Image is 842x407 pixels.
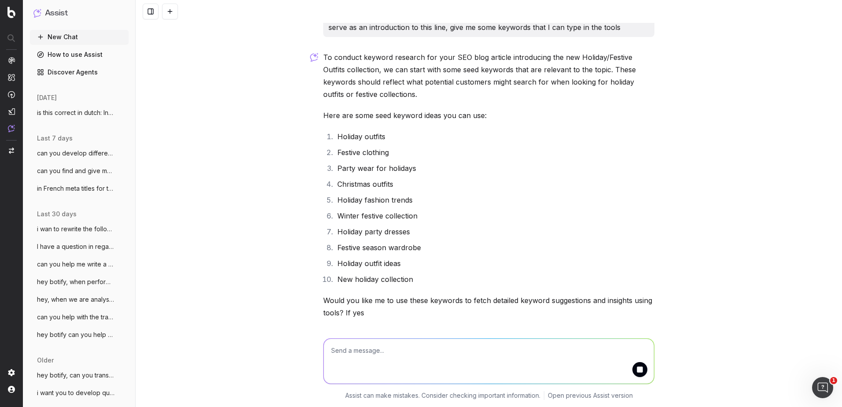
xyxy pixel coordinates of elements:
[335,146,654,159] li: Festive clothing
[7,7,15,18] img: Botify logo
[45,7,68,19] h1: Assist
[323,294,654,319] p: Would you like me to use these keywords to fetch detailed keyword suggestions and insights using ...
[37,371,114,380] span: hey botify, can you translate the follow
[8,108,15,115] img: Studio
[37,295,114,304] span: hey, when we are analysing meta titles,
[30,386,129,400] button: i want you to develop quests for a quiz
[335,130,654,143] li: Holiday outfits
[37,210,77,218] span: last 30 days
[37,260,114,269] span: can you help me write a story related to
[37,108,114,117] span: is this correct in dutch: In de damesjas
[37,313,114,322] span: can you help with the translation of thi
[812,377,833,398] iframe: Intercom live chat
[30,368,129,382] button: hey botify, can you translate the follow
[335,226,654,238] li: Holiday party dresses
[37,93,57,102] span: [DATE]
[30,106,129,120] button: is this correct in dutch: In de damesjas
[30,181,129,196] button: in French meta titles for the G-STAR pag
[37,184,114,193] span: in French meta titles for the G-STAR pag
[30,222,129,236] button: i wan to rewrite the following meta desc
[9,148,14,154] img: Switch project
[30,240,129,254] button: I have a question in regards to the SEO
[37,134,73,143] span: last 7 days
[8,386,15,393] img: My account
[8,91,15,98] img: Activation
[37,149,114,158] span: can you develop different suggestions fo
[30,257,129,271] button: can you help me write a story related to
[30,48,129,62] a: How to use Assist
[30,310,129,324] button: can you help with the translation of thi
[548,391,633,400] a: Open previous Assist version
[37,330,114,339] span: hey botify can you help me with this fre
[33,9,41,17] img: Assist
[830,377,837,384] span: 1
[37,225,114,233] span: i wan to rewrite the following meta desc
[30,164,129,178] button: can you find and give me articles from d
[335,162,654,174] li: Party wear for holidays
[30,146,129,160] button: can you develop different suggestions fo
[335,257,654,270] li: Holiday outfit ideas
[310,53,318,62] img: Botify assist logo
[30,292,129,307] button: hey, when we are analysing meta titles,
[323,51,654,100] p: To conduct keyword research for your SEO blog article introducing the new Holiday/Festive Outfits...
[30,65,129,79] a: Discover Agents
[30,275,129,289] button: hey botify, when performing a keyword an
[335,241,654,254] li: Festive season wardrobe
[323,109,654,122] p: Here are some seed keyword ideas you can use:
[37,242,114,251] span: I have a question in regards to the SEO
[8,57,15,64] img: Analytics
[37,388,114,397] span: i want you to develop quests for a quiz
[37,277,114,286] span: hey botify, when performing a keyword an
[8,369,15,376] img: Setting
[8,125,15,132] img: Assist
[30,30,129,44] button: New Chat
[8,74,15,81] img: Intelligence
[345,391,540,400] p: Assist can make mistakes. Consider checking important information.
[37,166,114,175] span: can you find and give me articles from d
[335,194,654,206] li: Holiday fashion trends
[33,7,125,19] button: Assist
[30,328,129,342] button: hey botify can you help me with this fre
[335,178,654,190] li: Christmas outfits
[335,273,654,285] li: New holiday collection
[335,210,654,222] li: Winter festive collection
[37,356,54,365] span: older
